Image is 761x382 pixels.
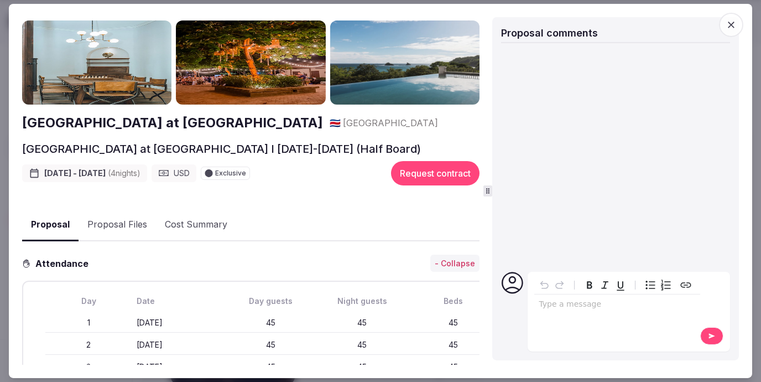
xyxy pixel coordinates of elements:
[176,20,325,105] img: Gallery photo 2
[137,362,223,373] div: [DATE]
[643,277,674,293] div: toggle group
[22,141,421,157] h2: [GEOGRAPHIC_DATA] at [GEOGRAPHIC_DATA] I [DATE]-[DATE] (Half Board)
[319,317,405,328] div: 45
[319,362,405,373] div: 45
[22,20,171,105] img: Gallery photo 1
[330,20,479,105] img: Gallery photo 3
[156,209,236,241] button: Cost Summary
[31,256,97,270] h3: Attendance
[330,117,341,129] button: 🇨🇷
[501,27,598,39] span: Proposal comments
[319,295,405,306] div: Night guests
[391,161,479,185] button: Request contract
[137,339,223,350] div: [DATE]
[45,362,132,373] div: 3
[228,295,315,306] div: Day guests
[330,117,341,128] span: 🇨🇷
[137,317,223,328] div: [DATE]
[228,362,315,373] div: 45
[45,295,132,306] div: Day
[343,117,438,129] span: [GEOGRAPHIC_DATA]
[410,295,497,306] div: Beds
[22,209,79,241] button: Proposal
[410,317,497,328] div: 45
[410,362,497,373] div: 45
[45,317,132,328] div: 1
[228,317,315,328] div: 45
[582,277,597,293] button: Bold
[152,164,196,182] div: USD
[215,170,246,177] span: Exclusive
[22,113,323,132] a: [GEOGRAPHIC_DATA] at [GEOGRAPHIC_DATA]
[79,209,156,241] button: Proposal Files
[643,277,658,293] button: Bulleted list
[137,295,223,306] div: Date
[410,339,497,350] div: 45
[45,339,132,350] div: 2
[597,277,613,293] button: Italic
[534,295,700,317] div: editable markdown
[319,339,405,350] div: 45
[108,168,140,178] span: ( 4 night s )
[44,168,140,179] span: [DATE] - [DATE]
[678,277,694,293] button: Create link
[430,255,479,272] button: - Collapse
[613,277,628,293] button: Underline
[658,277,674,293] button: Numbered list
[228,339,315,350] div: 45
